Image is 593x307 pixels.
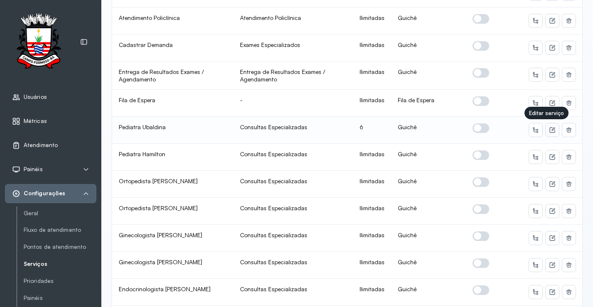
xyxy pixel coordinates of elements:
span: Métricas [24,118,47,125]
td: Cadastrar Demanda [112,34,233,61]
td: Guichê [391,34,466,61]
td: Ilimitadas [353,144,391,171]
a: Pontos de atendimento [24,243,96,251]
div: Exames Especializados [240,41,346,49]
td: Guichê [391,144,466,171]
div: Consultas Especializadas [240,231,346,239]
td: Guichê [391,171,466,198]
a: Serviços [24,259,96,269]
a: Serviços [24,260,96,268]
div: Consultas Especializadas [240,204,346,212]
a: Painéis [24,295,96,302]
div: Consultas Especializadas [240,258,346,266]
a: Usuários [12,93,89,101]
span: Painéis [24,166,43,173]
td: 6 [353,117,391,144]
a: Pontos de atendimento [24,242,96,252]
td: Guichê [391,225,466,252]
div: Consultas Especializadas [240,150,346,158]
td: Fila de Espera [391,90,466,117]
td: Ilimitadas [353,61,391,90]
td: Ginecologista [PERSON_NAME] [112,225,233,252]
td: Guichê [391,61,466,90]
a: Prioridades [24,278,96,285]
a: Geral [24,210,96,217]
a: Atendimento [12,141,89,150]
td: Ilimitadas [353,7,391,34]
td: Ilimitadas [353,198,391,225]
td: Endocrinologista [PERSON_NAME] [112,279,233,306]
a: Fluxo de atendimento [24,225,96,235]
img: Logotipo do estabelecimento [9,13,69,71]
div: Consultas Especializadas [240,123,346,131]
div: Consultas Especializadas [240,285,346,293]
div: Atendimento Policlínica [240,14,346,22]
td: Ilimitadas [353,171,391,198]
span: Atendimento [24,142,58,149]
td: Guichê [391,7,466,34]
td: Guichê [391,198,466,225]
a: Painéis [24,293,96,303]
div: Consultas Especializadas [240,177,346,185]
td: Ilimitadas [353,279,391,306]
div: Entrega de Resultados Exames / Agendamento [240,68,346,83]
td: Atendimento Policlínica [112,7,233,34]
span: Usuários [24,93,47,101]
a: Métricas [12,117,89,125]
td: Guichê [391,279,466,306]
a: Geral [24,208,96,219]
td: Guichê [391,252,466,279]
td: Ilimitadas [353,252,391,279]
td: Ortopedista [PERSON_NAME] [112,171,233,198]
a: Prioridades [24,276,96,286]
td: Ortopedista [PERSON_NAME] [112,198,233,225]
div: - [240,96,346,104]
td: Fila de Espera [112,90,233,117]
td: Pediatra Ubaldina [112,117,233,144]
td: Ilimitadas [353,90,391,117]
a: Fluxo de atendimento [24,226,96,233]
span: Configurações [24,190,65,197]
td: Entrega de Resultados Exames / Agendamento [112,61,233,90]
td: Ilimitadas [353,225,391,252]
td: Pediatra Hamilton [112,144,233,171]
td: Ginecologista [PERSON_NAME] [112,252,233,279]
td: Guichê [391,117,466,144]
td: Ilimitadas [353,34,391,61]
